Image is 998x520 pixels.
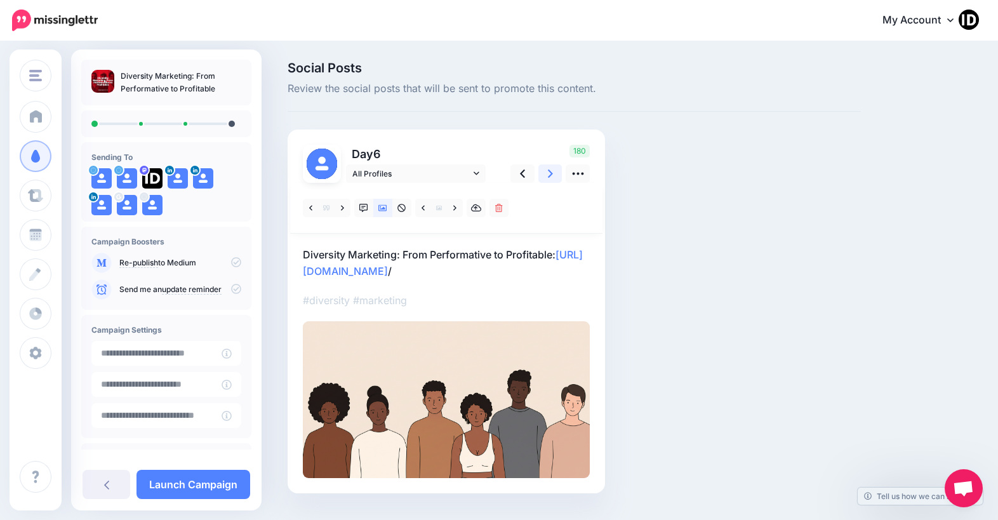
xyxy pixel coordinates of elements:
[168,168,188,189] img: user_default_image.png
[91,168,112,189] img: user_default_image.png
[91,325,241,335] h4: Campaign Settings
[288,81,861,97] span: Review the social posts that will be sent to promote this content.
[117,168,137,189] img: user_default_image.png
[91,237,241,246] h4: Campaign Boosters
[303,321,590,478] img: IJ1UQ5X4YYTR1DPNYMEYETF0IY0A7NKT.jpg
[569,145,590,157] span: 180
[91,152,241,162] h4: Sending To
[119,257,241,269] p: to Medium
[303,292,590,309] p: #diversity #marketing
[373,147,381,161] span: 6
[91,70,114,93] img: 23fb9820feb8788ff462abb99176638b_thumb.jpg
[91,195,112,215] img: user_default_image.png
[29,70,42,81] img: menu.png
[870,5,979,36] a: My Account
[162,284,222,295] a: update reminder
[119,258,158,268] a: Re-publish
[307,149,337,179] img: user_default_image.png
[945,469,983,507] div: Open chat
[142,168,163,189] img: 1e48ff9f2243147a-86290.png
[119,284,241,295] p: Send me an
[303,246,590,279] p: Diversity Marketing: From Performative to Profitable: /
[117,195,137,215] img: user_default_image.png
[352,167,470,180] span: All Profiles
[121,70,241,95] p: Diversity Marketing: From Performative to Profitable
[346,164,486,183] a: All Profiles
[142,195,163,215] img: user_default_image.png
[858,488,983,505] a: Tell us how we can improve
[346,145,488,163] p: Day
[288,62,861,74] span: Social Posts
[193,168,213,189] img: user_default_image.png
[12,10,98,31] img: Missinglettr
